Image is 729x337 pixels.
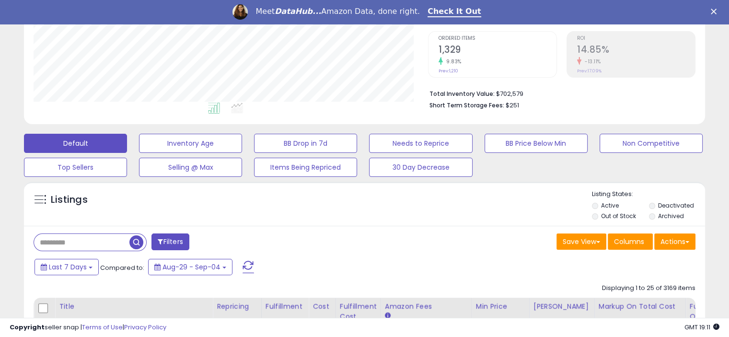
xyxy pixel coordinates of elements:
[162,262,220,272] span: Aug-29 - Sep-04
[24,158,127,177] button: Top Sellers
[385,302,468,312] div: Amazon Fees
[429,101,504,109] b: Short Term Storage Fees:
[599,302,682,312] div: Markup on Total Cost
[577,44,695,57] h2: 14.85%
[592,190,705,199] p: Listing States:
[139,158,242,177] button: Selling @ Max
[602,284,695,293] div: Displaying 1 to 25 of 3169 items
[654,233,695,250] button: Actions
[312,302,332,312] div: Cost
[594,298,685,336] th: The percentage added to the cost of goods (COGS) that forms the calculator for Min & Max prices.
[275,7,321,16] i: DataHub...
[428,7,481,17] a: Check It Out
[601,201,619,209] label: Active
[266,302,304,312] div: Fulfillment
[577,36,695,41] span: ROI
[600,134,703,153] button: Non Competitive
[429,90,495,98] b: Total Inventory Value:
[556,233,606,250] button: Save View
[82,323,123,332] a: Terms of Use
[151,233,189,250] button: Filters
[51,193,88,207] h5: Listings
[369,134,472,153] button: Needs to Reprice
[581,58,601,65] small: -13.11%
[614,237,644,246] span: Columns
[577,68,602,74] small: Prev: 17.09%
[690,302,723,322] div: Fulfillable Quantity
[658,201,694,209] label: Deactivated
[439,44,556,57] h2: 1,329
[711,9,720,14] div: Close
[533,302,590,312] div: [PERSON_NAME]
[100,263,144,272] span: Compared to:
[10,323,166,332] div: seller snap | |
[124,323,166,332] a: Privacy Policy
[148,259,232,275] button: Aug-29 - Sep-04
[439,36,556,41] span: Ordered Items
[139,134,242,153] button: Inventory Age
[369,158,472,177] button: 30 Day Decrease
[476,302,525,312] div: Min Price
[485,134,588,153] button: BB Price Below Min
[10,323,45,332] strong: Copyright
[608,233,653,250] button: Columns
[684,323,719,332] span: 2025-09-12 19:11 GMT
[59,302,208,312] div: Title
[429,87,688,99] li: $702,579
[439,68,458,74] small: Prev: 1,210
[35,259,99,275] button: Last 7 Days
[232,4,248,20] img: Profile image for Georgie
[601,212,636,220] label: Out of Stock
[24,134,127,153] button: Default
[443,58,462,65] small: 9.83%
[658,212,683,220] label: Archived
[254,134,357,153] button: BB Drop in 7d
[255,7,420,16] div: Meet Amazon Data, done right.
[217,302,257,312] div: Repricing
[506,101,519,110] span: $251
[340,302,377,322] div: Fulfillment Cost
[254,158,357,177] button: Items Being Repriced
[49,262,87,272] span: Last 7 Days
